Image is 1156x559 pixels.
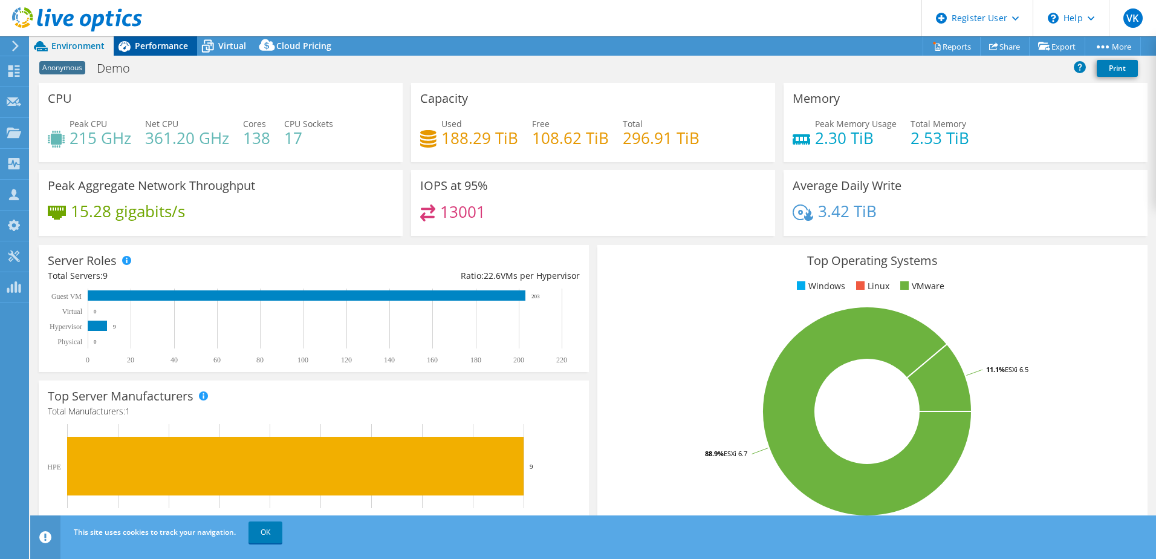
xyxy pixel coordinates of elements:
h4: 108.62 TiB [532,131,609,145]
h3: Memory [793,92,840,105]
a: OK [248,521,282,543]
span: Cloud Pricing [276,40,331,51]
a: Share [980,37,1030,56]
h4: 296.91 TiB [623,131,700,145]
text: 0 [86,356,89,364]
h4: 138 [243,131,270,145]
h3: IOPS at 95% [420,179,488,192]
span: Environment [51,40,105,51]
tspan: ESXi 6.5 [1005,365,1028,374]
span: Total Memory [911,118,966,129]
span: This site uses cookies to track your navigation. [74,527,236,537]
h3: Average Daily Write [793,179,901,192]
span: Total [623,118,643,129]
span: 22.6 [484,270,501,281]
li: VMware [897,279,944,293]
tspan: 88.9% [705,449,724,458]
text: Guest VM [51,292,82,301]
text: 40 [170,356,178,364]
text: Hypervisor [50,322,82,331]
text: 160 [427,356,438,364]
a: Print [1097,60,1138,77]
span: Cores [243,118,266,129]
div: Ratio: VMs per Hypervisor [314,269,580,283]
text: 203 [531,293,540,299]
text: 140 [384,356,395,364]
span: Free [532,118,550,129]
span: Anonymous [39,61,85,74]
text: 120 [341,356,352,364]
text: 9 [113,324,116,330]
span: Peak CPU [70,118,107,129]
text: 20 [127,356,134,364]
span: VK [1123,8,1143,28]
h3: CPU [48,92,72,105]
h4: 15.28 gigabits/s [71,204,185,218]
a: Export [1029,37,1085,56]
span: 1 [125,405,130,417]
h4: 361.20 GHz [145,131,229,145]
tspan: ESXi 6.7 [724,449,747,458]
h3: Capacity [420,92,468,105]
text: 9 [530,463,533,470]
h4: 17 [284,131,333,145]
li: Windows [794,279,845,293]
h3: Top Server Manufacturers [48,390,193,403]
text: 200 [513,356,524,364]
span: Net CPU [145,118,178,129]
h4: 13001 [440,205,485,218]
a: Reports [923,37,981,56]
text: 60 [213,356,221,364]
span: CPU Sockets [284,118,333,129]
text: 100 [297,356,308,364]
h3: Peak Aggregate Network Throughput [48,179,255,192]
text: 180 [470,356,481,364]
h4: Total Manufacturers: [48,405,580,418]
span: Performance [135,40,188,51]
li: Linux [853,279,889,293]
text: Physical [57,338,82,346]
h4: 188.29 TiB [441,131,518,145]
h3: Server Roles [48,254,117,267]
span: Virtual [218,40,246,51]
span: Used [441,118,462,129]
span: Peak Memory Usage [815,118,897,129]
div: Total Servers: [48,269,314,283]
svg: \n [1048,13,1059,24]
text: Virtual [62,307,83,316]
h1: Demo [91,62,149,75]
text: 220 [556,356,567,364]
span: 9 [103,270,108,281]
h4: 2.30 TiB [815,131,897,145]
text: HPE [47,463,61,471]
h4: 215 GHz [70,131,131,145]
text: 0 [94,309,97,315]
h4: 3.42 TiB [818,204,877,218]
h3: Top Operating Systems [606,254,1138,267]
h4: 2.53 TiB [911,131,969,145]
text: 80 [256,356,264,364]
text: 0 [94,339,97,345]
a: More [1085,37,1141,56]
tspan: 11.1% [986,365,1005,374]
